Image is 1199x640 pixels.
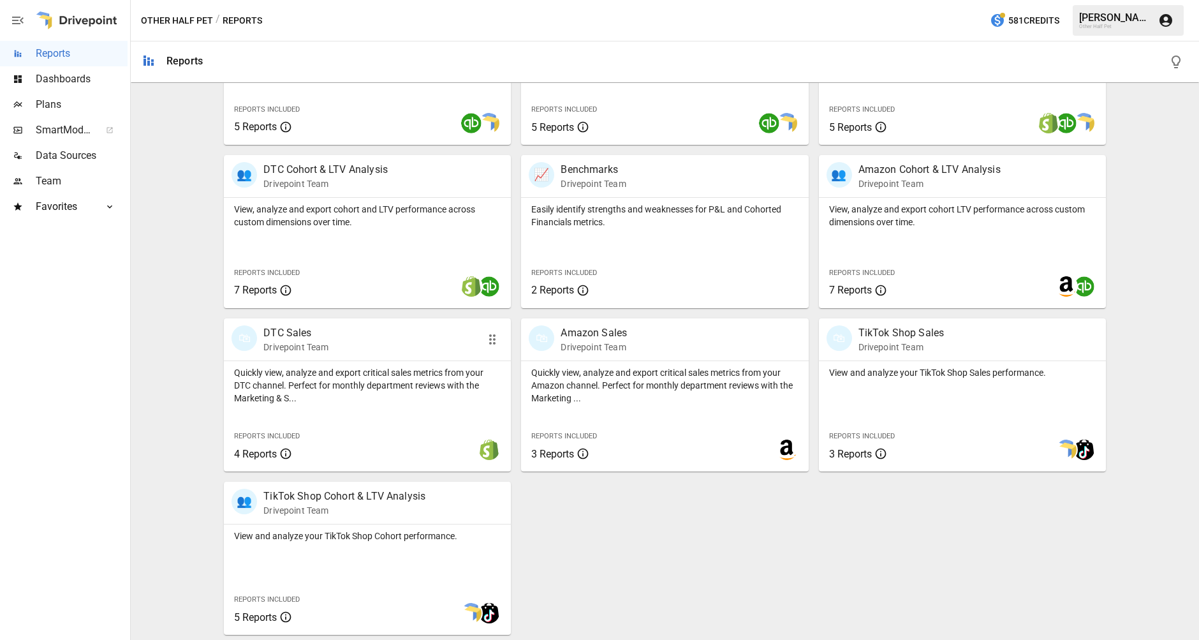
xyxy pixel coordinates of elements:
[1056,276,1077,297] img: amazon
[232,325,257,351] div: 🛍
[561,162,626,177] p: Benchmarks
[461,603,482,623] img: smart model
[759,113,779,133] img: quickbooks
[829,121,872,133] span: 5 Reports
[234,595,300,604] span: Reports Included
[561,325,627,341] p: Amazon Sales
[829,105,895,114] span: Reports Included
[234,366,501,405] p: Quickly view, analyze and export critical sales metrics from your DTC channel. Perfect for monthl...
[531,269,597,277] span: Reports Included
[36,46,128,61] span: Reports
[858,162,1001,177] p: Amazon Cohort & LTV Analysis
[36,71,128,87] span: Dashboards
[1008,13,1059,29] span: 581 Credits
[232,489,257,514] div: 👥
[479,603,499,623] img: tiktok
[1074,113,1094,133] img: smart model
[1079,24,1151,29] div: Other Half Pet
[1074,440,1094,460] img: tiktok
[827,325,852,351] div: 🛍
[1056,440,1077,460] img: smart model
[234,203,501,228] p: View, analyze and export cohort and LTV performance across custom dimensions over time.
[531,432,597,440] span: Reports Included
[829,269,895,277] span: Reports Included
[234,269,300,277] span: Reports Included
[777,113,797,133] img: smart model
[531,203,798,228] p: Easily identify strengths and weaknesses for P&L and Cohorted Financials metrics.
[141,13,213,29] button: Other Half Pet
[829,284,872,296] span: 7 Reports
[263,162,388,177] p: DTC Cohort & LTV Analysis
[1038,113,1059,133] img: shopify
[827,162,852,188] div: 👥
[216,13,220,29] div: /
[829,203,1096,228] p: View, analyze and export cohort LTV performance across custom dimensions over time.
[1074,276,1094,297] img: quickbooks
[36,123,92,138] span: SmartModel
[36,199,92,214] span: Favorites
[531,121,574,133] span: 5 Reports
[461,113,482,133] img: quickbooks
[985,9,1064,33] button: 581Credits
[561,341,627,353] p: Drivepoint Team
[263,504,425,517] p: Drivepoint Team
[1079,11,1151,24] div: [PERSON_NAME]
[263,489,425,504] p: TikTok Shop Cohort & LTV Analysis
[263,177,388,190] p: Drivepoint Team
[777,440,797,460] img: amazon
[91,121,100,137] span: ™
[531,366,798,405] p: Quickly view, analyze and export critical sales metrics from your Amazon channel. Perfect for mon...
[858,177,1001,190] p: Drivepoint Team
[1056,113,1077,133] img: quickbooks
[829,432,895,440] span: Reports Included
[461,276,482,297] img: shopify
[36,148,128,163] span: Data Sources
[263,341,328,353] p: Drivepoint Team
[561,177,626,190] p: Drivepoint Team
[829,366,1096,379] p: View and analyze your TikTok Shop Sales performance.
[234,284,277,296] span: 7 Reports
[234,611,277,623] span: 5 Reports
[531,105,597,114] span: Reports Included
[479,276,499,297] img: quickbooks
[263,325,328,341] p: DTC Sales
[166,55,203,67] div: Reports
[858,325,945,341] p: TikTok Shop Sales
[234,530,501,542] p: View and analyze your TikTok Shop Cohort performance.
[858,341,945,353] p: Drivepoint Team
[531,284,574,296] span: 2 Reports
[36,97,128,112] span: Plans
[36,174,128,189] span: Team
[529,325,554,351] div: 🛍
[529,162,554,188] div: 📈
[479,113,499,133] img: smart model
[234,432,300,440] span: Reports Included
[479,440,499,460] img: shopify
[232,162,257,188] div: 👥
[234,121,277,133] span: 5 Reports
[531,448,574,460] span: 3 Reports
[234,448,277,460] span: 4 Reports
[829,448,872,460] span: 3 Reports
[234,105,300,114] span: Reports Included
